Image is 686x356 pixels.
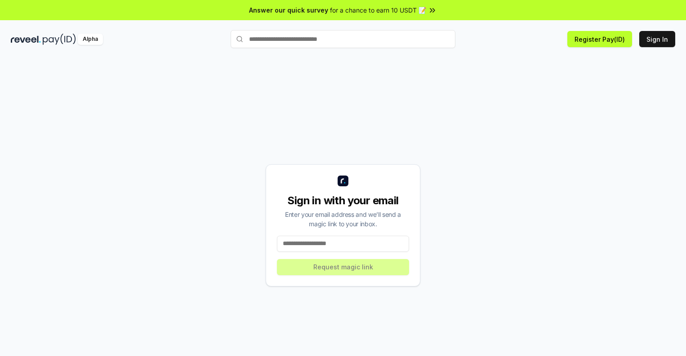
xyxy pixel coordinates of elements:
img: logo_small [338,176,348,186]
img: reveel_dark [11,34,41,45]
span: Answer our quick survey [249,5,328,15]
div: Enter your email address and we’ll send a magic link to your inbox. [277,210,409,229]
button: Register Pay(ID) [567,31,632,47]
img: pay_id [43,34,76,45]
button: Sign In [639,31,675,47]
span: for a chance to earn 10 USDT 📝 [330,5,426,15]
div: Sign in with your email [277,193,409,208]
div: Alpha [78,34,103,45]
